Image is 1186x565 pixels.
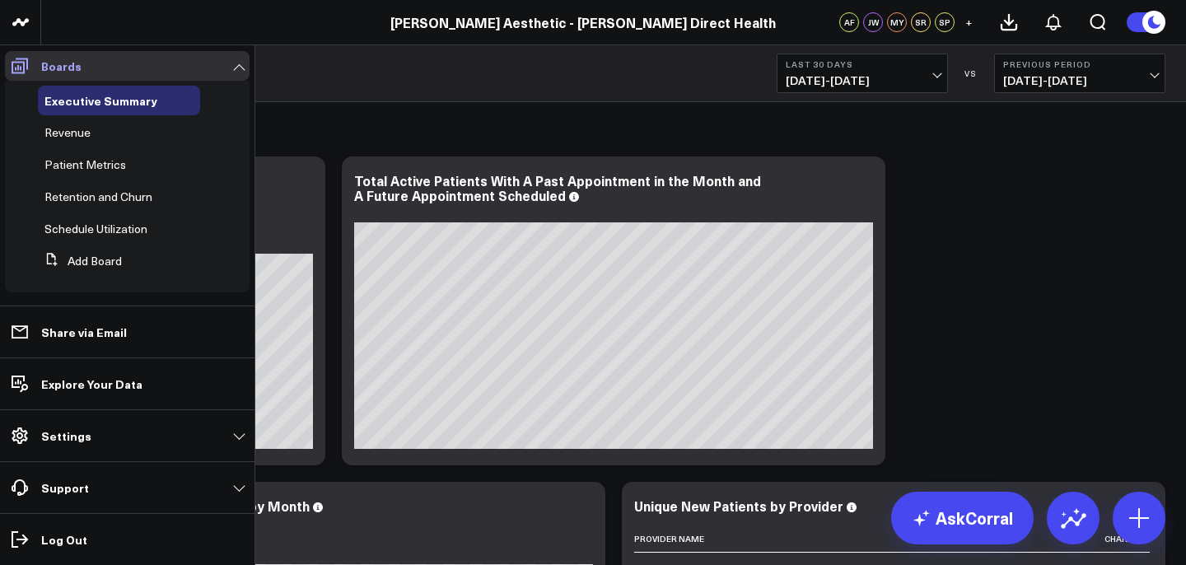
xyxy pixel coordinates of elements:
[44,190,152,203] a: Retention and Churn
[41,377,142,390] p: Explore Your Data
[891,492,1034,544] a: AskCorral
[887,12,907,32] div: MY
[44,124,91,140] span: Revenue
[5,525,250,554] a: Log Out
[634,497,843,515] div: Unique New Patients by Provider
[911,12,931,32] div: SR
[41,533,87,546] p: Log Out
[44,92,157,109] span: Executive Summary
[41,481,89,494] p: Support
[994,54,1165,93] button: Previous Period[DATE]-[DATE]
[935,12,955,32] div: SP
[786,59,939,69] b: Last 30 Days
[41,429,91,442] p: Settings
[1003,74,1156,87] span: [DATE] - [DATE]
[786,74,939,87] span: [DATE] - [DATE]
[1003,59,1156,69] b: Previous Period
[74,551,593,564] div: Previous: 80
[44,221,147,236] span: Schedule Utilization
[634,525,799,553] th: Provider Name
[799,525,1020,553] th: Total Patients
[863,12,883,32] div: JW
[44,158,126,171] a: Patient Metrics
[959,12,978,32] button: +
[44,94,157,107] a: Executive Summary
[44,156,126,172] span: Patient Metrics
[965,16,973,28] span: +
[777,54,948,93] button: Last 30 Days[DATE]-[DATE]
[956,68,986,78] div: VS
[390,13,776,31] a: [PERSON_NAME] Aesthetic - [PERSON_NAME] Direct Health
[44,189,152,204] span: Retention and Churn
[44,222,147,236] a: Schedule Utilization
[44,126,91,139] a: Revenue
[839,12,859,32] div: AF
[41,325,127,339] p: Share via Email
[41,59,82,72] p: Boards
[354,171,761,204] div: Total Active Patients With A Past Appointment in the Month and A Future Appointment Scheduled
[38,246,122,276] button: Add Board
